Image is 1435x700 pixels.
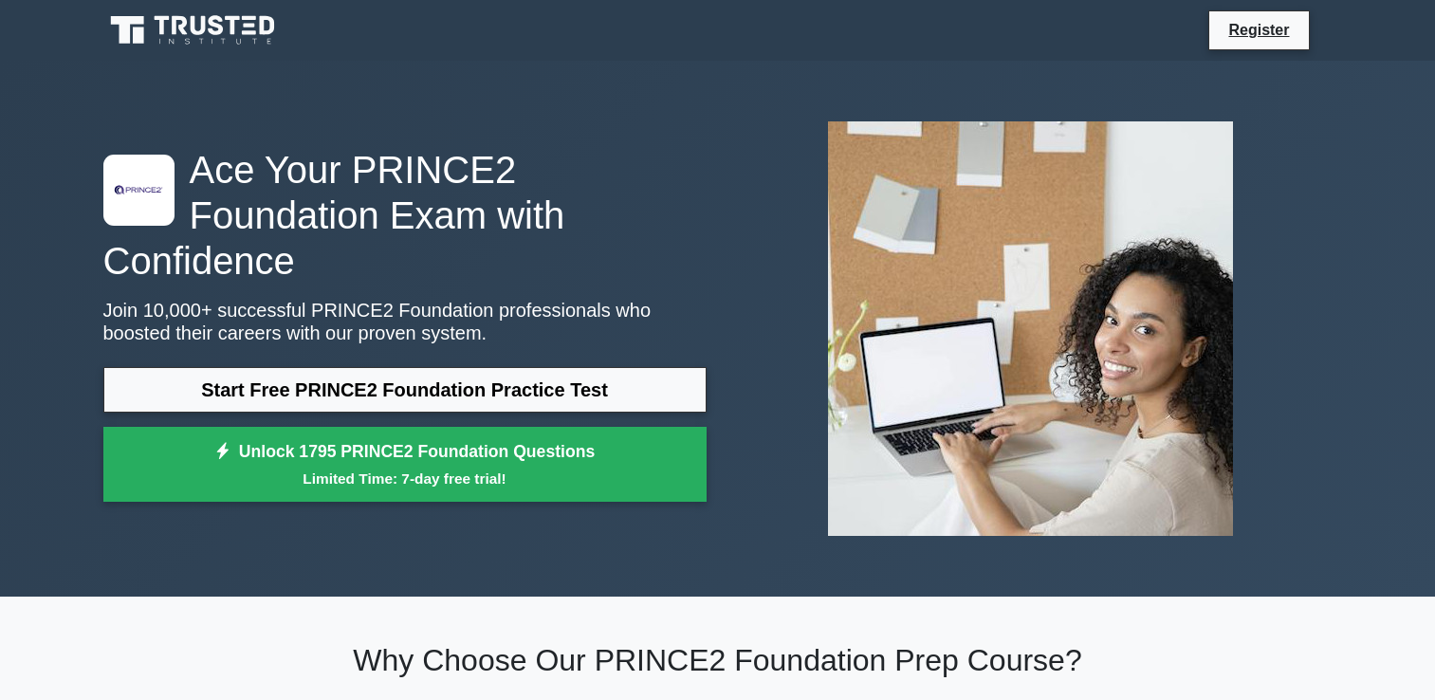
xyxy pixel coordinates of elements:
a: Start Free PRINCE2 Foundation Practice Test [103,367,707,413]
h2: Why Choose Our PRINCE2 Foundation Prep Course? [103,642,1333,678]
small: Limited Time: 7-day free trial! [127,468,683,489]
p: Join 10,000+ successful PRINCE2 Foundation professionals who boosted their careers with our prove... [103,299,707,344]
a: Register [1217,18,1300,42]
h1: Ace Your PRINCE2 Foundation Exam with Confidence [103,147,707,284]
a: Unlock 1795 PRINCE2 Foundation QuestionsLimited Time: 7-day free trial! [103,427,707,503]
